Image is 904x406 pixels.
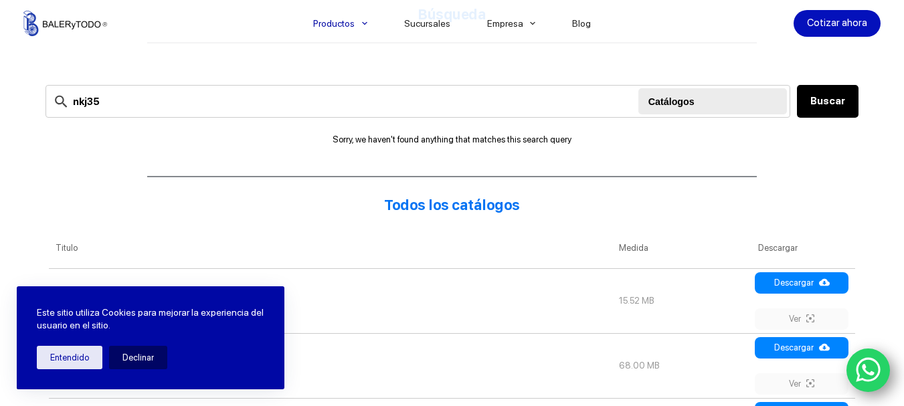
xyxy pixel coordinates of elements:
a: Ver [755,373,848,395]
td: 68.00 MB [612,333,751,398]
button: Declinar [109,346,167,369]
a: WhatsApp [846,348,891,393]
p: Este sitio utiliza Cookies para mejorar la experiencia del usuario en el sitio. [37,306,264,332]
button: Entendido [37,346,102,369]
th: Medida [612,228,751,268]
a: Descargar [755,272,848,294]
img: search-24.svg [53,93,70,110]
button: Buscar [797,85,858,118]
th: Descargar [751,228,855,268]
img: Balerytodo [23,11,107,36]
a: Cotizar ahora [794,10,881,37]
p: Sorry, we haven't found anything that matches this search query [46,134,859,144]
th: Titulo [49,228,612,268]
td: 15.52 MB [612,268,751,333]
a: Ver [755,308,848,330]
input: Search files... [46,85,791,118]
strong: Todos los catálogos [384,197,520,213]
a: Descargar [755,337,848,359]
